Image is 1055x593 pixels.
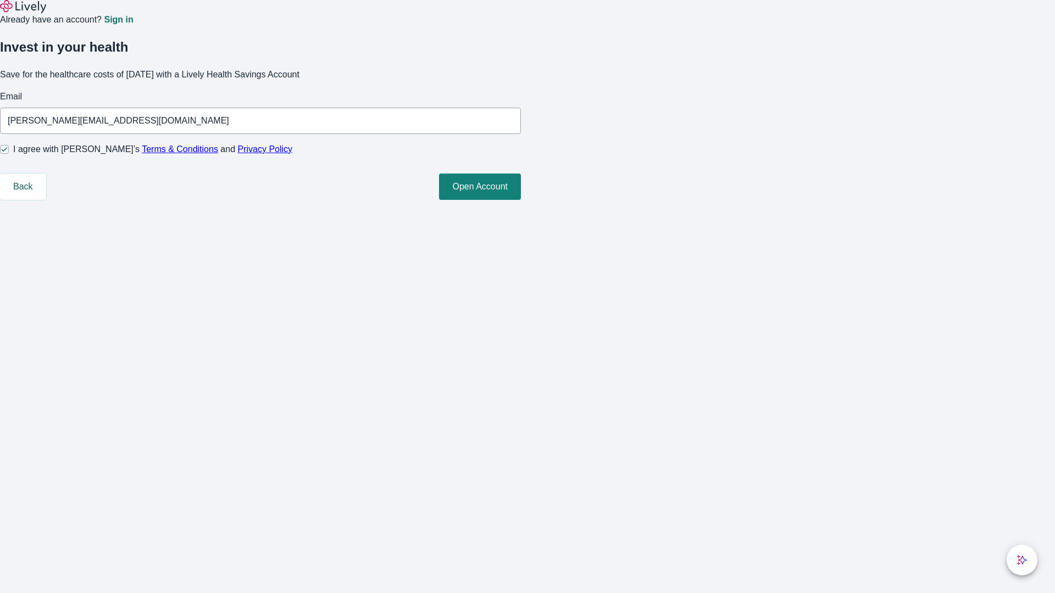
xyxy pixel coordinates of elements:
svg: Lively AI Assistant [1017,555,1028,566]
a: Terms & Conditions [142,144,218,154]
button: chat [1007,545,1037,575]
span: I agree with [PERSON_NAME]’s and [13,143,292,156]
a: Privacy Policy [238,144,293,154]
a: Sign in [104,15,133,24]
button: Open Account [439,174,521,200]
